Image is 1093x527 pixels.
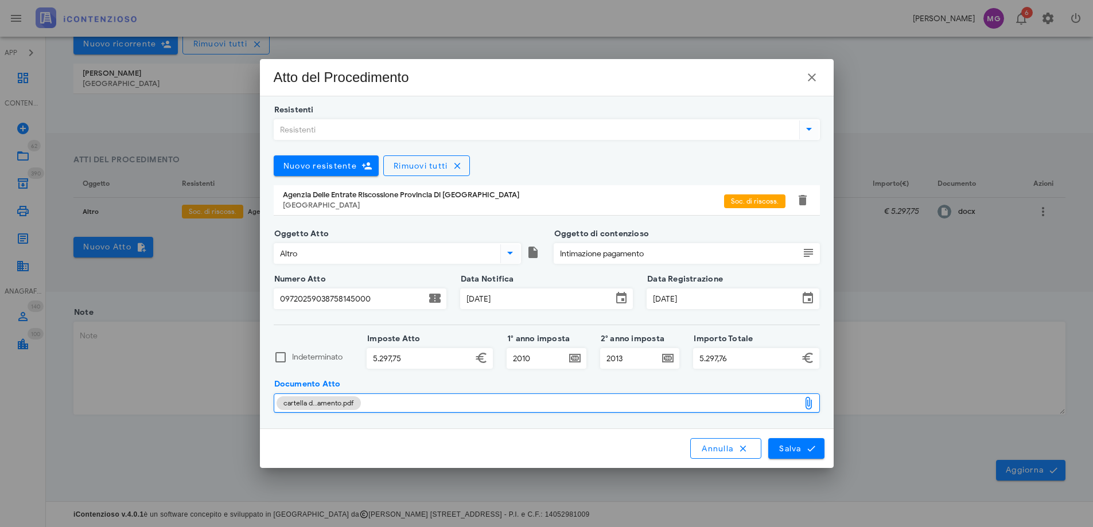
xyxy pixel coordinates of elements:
[690,438,761,459] button: Annulla
[554,244,799,263] input: Oggetto di contenzioso
[731,194,779,208] span: Soc. di riscoss.
[779,443,814,454] span: Salva
[644,274,723,285] label: Data Registrazione
[271,274,326,285] label: Numero Atto
[271,378,341,390] label: Documento Atto
[292,352,353,363] label: Indeterminato
[383,155,470,176] button: Rimuovi tutti
[271,228,329,240] label: Oggetto Atto
[367,349,472,368] input: Imposte Atto
[274,68,409,87] div: Atto del Procedimento
[504,333,570,345] label: 1° anno imposta
[694,349,799,368] input: Importo Totale
[796,193,810,207] button: Elimina
[364,333,421,345] label: Imposte Atto
[274,120,797,139] input: Resistenti
[507,349,566,368] input: ####
[551,228,649,240] label: Oggetto di contenzioso
[274,289,426,309] input: Numero Atto
[690,333,753,345] label: Importo Totale
[597,333,664,345] label: 2° anno imposta
[274,244,498,263] input: Oggetto Atto
[701,443,750,454] span: Annulla
[274,155,379,176] button: Nuovo resistente
[283,201,724,210] div: [GEOGRAPHIC_DATA]
[283,161,357,171] span: Nuovo resistente
[457,274,514,285] label: Data Notifica
[283,396,354,410] span: cartella d…amento.pdf
[271,104,314,116] label: Resistenti
[601,349,659,368] input: ####
[393,161,448,171] span: Rimuovi tutti
[283,190,724,200] div: Agenzia Delle Entrate Riscossione Provincia Di [GEOGRAPHIC_DATA]
[768,438,824,459] button: Salva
